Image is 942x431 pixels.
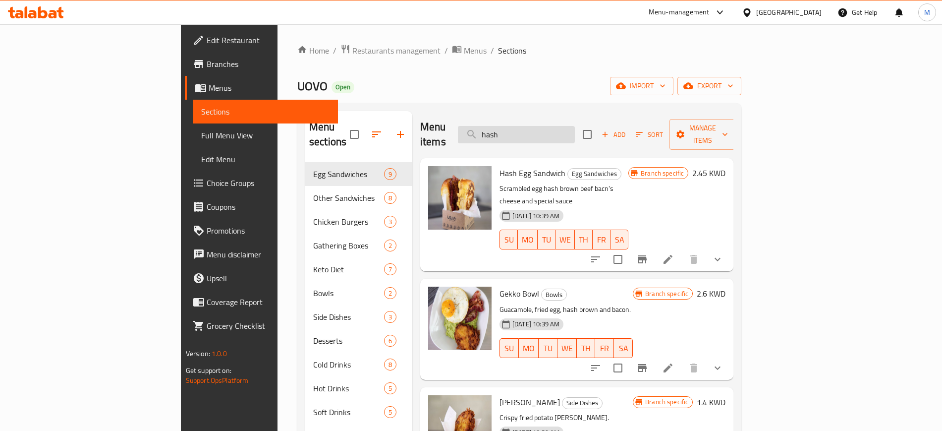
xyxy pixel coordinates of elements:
[305,234,412,257] div: Gathering Boxes2
[608,249,628,270] span: Select to update
[384,240,396,251] div: items
[618,80,665,92] span: import
[518,230,538,249] button: MO
[508,211,563,221] span: [DATE] 10:39 AM
[542,289,566,301] span: Bowls
[538,230,555,249] button: TU
[365,123,388,146] span: Sort sections
[313,359,384,370] span: Cold Drinks
[385,241,396,250] span: 2
[575,230,593,249] button: TH
[636,129,663,140] span: Sort
[697,395,725,409] h6: 1.4 KWD
[340,44,441,57] a: Restaurants management
[662,362,674,374] a: Edit menu item
[385,217,396,227] span: 3
[201,153,330,165] span: Edit Menu
[207,177,330,189] span: Choice Groups
[186,364,231,377] span: Get support on:
[584,247,608,271] button: sort-choices
[499,166,565,181] span: Hash Egg Sandwich
[384,216,396,228] div: items
[385,384,396,393] span: 5
[209,82,330,94] span: Menus
[499,412,633,424] p: Crispy fried potato [PERSON_NAME].
[207,320,330,332] span: Grocery Checklist
[579,233,589,247] span: TH
[313,311,384,323] span: Side Dishes
[344,124,365,145] span: Select all sections
[712,253,723,265] svg: Show Choices
[313,192,384,204] div: Other Sandwiches
[305,257,412,281] div: Keto Diet7
[186,374,249,387] a: Support.OpsPlatform
[597,233,607,247] span: FR
[207,272,330,284] span: Upsell
[499,395,560,410] span: [PERSON_NAME]
[313,263,384,275] div: Keto Diet
[542,233,552,247] span: TU
[185,195,338,219] a: Coupons
[608,358,628,378] span: Select to update
[305,186,412,210] div: Other Sandwiches8
[297,44,741,57] nav: breadcrumb
[305,400,412,424] div: Soft Drinks5
[352,45,441,57] span: Restaurants management
[305,305,412,329] div: Side Dishes3
[305,281,412,305] div: Bowls2
[464,45,487,57] span: Menus
[712,362,723,374] svg: Show Choices
[577,338,596,358] button: TH
[384,406,396,418] div: items
[332,83,354,91] span: Open
[388,123,412,146] button: Add section
[682,356,706,380] button: delete
[313,168,384,180] span: Egg Sandwiches
[595,338,614,358] button: FR
[384,382,396,394] div: items
[207,201,330,213] span: Coupons
[504,233,514,247] span: SU
[581,341,592,356] span: TH
[641,397,692,407] span: Branch specific
[499,286,539,301] span: Gekko Bowl
[539,338,557,358] button: TU
[924,7,930,18] span: M
[630,356,654,380] button: Branch-specific-item
[313,335,384,347] span: Desserts
[207,296,330,308] span: Coverage Report
[428,166,492,230] img: Hash Egg Sandwich
[185,266,338,290] a: Upsell
[706,247,729,271] button: show more
[305,162,412,186] div: Egg Sandwiches9
[185,219,338,243] a: Promotions
[207,225,330,237] span: Promotions
[305,329,412,353] div: Desserts6
[508,319,563,329] span: [DATE] 10:39 AM
[384,311,396,323] div: items
[384,263,396,275] div: items
[207,58,330,70] span: Branches
[193,100,338,123] a: Sections
[618,341,629,356] span: SA
[313,406,384,418] span: Soft Drinks
[185,243,338,266] a: Menu disclaimer
[385,170,396,179] span: 9
[212,347,227,360] span: 1.0.0
[677,77,741,95] button: export
[332,81,354,93] div: Open
[384,335,396,347] div: items
[385,360,396,369] span: 8
[458,126,575,143] input: search
[598,127,629,142] span: Add item
[313,240,384,251] div: Gathering Boxes
[561,341,573,356] span: WE
[499,230,518,249] button: SU
[385,312,396,322] span: 3
[541,289,567,301] div: Bowls
[523,341,535,356] span: MO
[682,247,706,271] button: delete
[598,127,629,142] button: Add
